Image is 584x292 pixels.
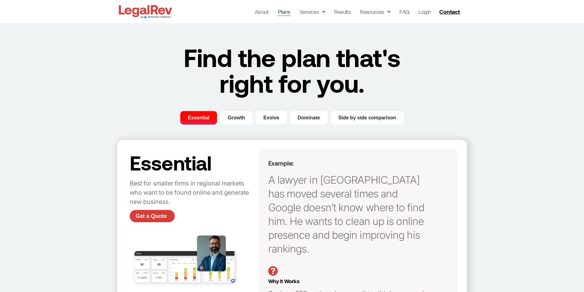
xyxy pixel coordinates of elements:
span: Why it Works [268,278,300,284]
span: Side by side comparison [338,114,396,122]
a: Plans [278,7,290,16]
h5: Example: [268,159,430,167]
a: Results [334,7,351,16]
p: Best for smaller firms in regional markets who want to be found online and generate new business. [130,179,256,207]
span: Get a Quote [136,213,167,219]
h2: Find the plan that's right for you. [170,44,414,96]
span: Growth [228,114,245,122]
p: A lawyer in [GEOGRAPHIC_DATA] has moved several times and Google doesn’t know where to find him. ... [268,173,430,256]
a: About [255,7,269,16]
span: Dominate [298,114,320,122]
a: Get a Quote [130,210,175,222]
span: Essential [188,114,209,122]
a: Contact [437,7,464,17]
a: Services [300,7,325,16]
span: Contact [439,9,460,14]
a: Resources [360,7,390,16]
h2: Essential [130,152,256,173]
nav: Menu [255,7,431,16]
a: Login [418,7,431,16]
span: Evolve [263,114,279,122]
a: FAQ [399,7,409,16]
